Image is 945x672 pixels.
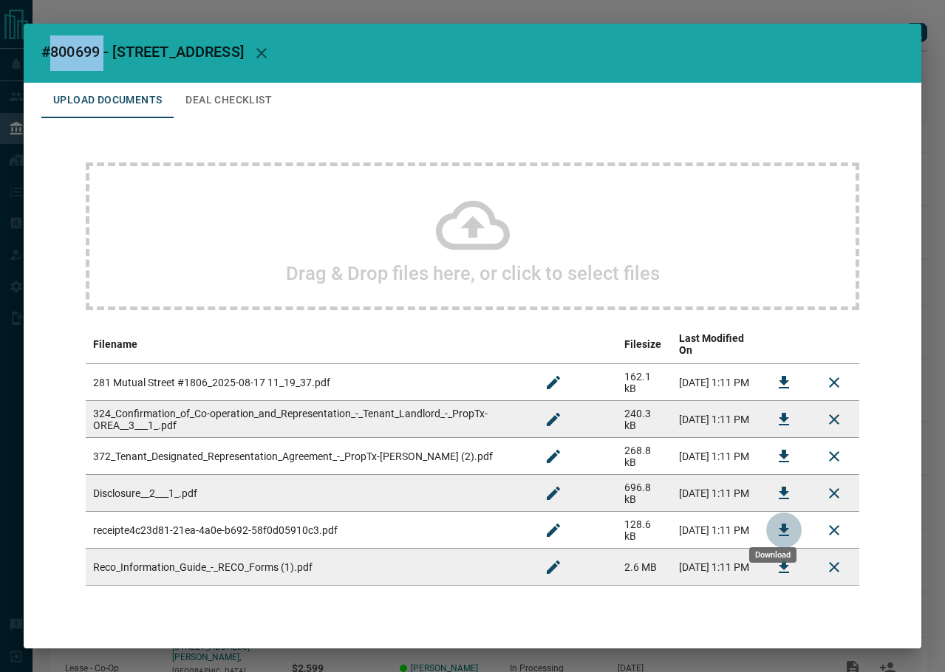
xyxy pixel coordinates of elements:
button: Remove File [816,512,852,548]
span: #800699 - [STREET_ADDRESS] [41,43,244,61]
td: 372_Tenant_Designated_Representation_Agreement_-_PropTx-[PERSON_NAME] (2).pdf [86,438,528,475]
button: Download [766,439,802,474]
td: [DATE] 1:11 PM [672,438,759,475]
button: Rename [536,476,571,511]
div: Drag & Drop files here, or click to select files [86,162,859,310]
button: Remove File [816,402,852,437]
td: Disclosure__2___1_.pdf [86,475,528,512]
td: [DATE] 1:11 PM [672,364,759,401]
th: download action column [759,325,809,364]
td: 240.3 kB [617,401,672,438]
button: Download [766,476,802,511]
td: [DATE] 1:11 PM [672,401,759,438]
button: Download [766,512,802,548]
td: 2.6 MB [617,549,672,586]
button: Rename [536,365,571,400]
button: Remove File [816,476,852,511]
td: 128.6 kB [617,512,672,549]
button: Remove File [816,365,852,400]
div: Download [749,547,796,563]
button: Remove File [816,439,852,474]
button: Download [766,402,802,437]
h2: Drag & Drop files here, or click to select files [286,262,660,284]
button: Download [766,549,802,585]
th: Filesize [617,325,672,364]
button: Rename [536,439,571,474]
td: 696.8 kB [617,475,672,512]
button: Download [766,365,802,400]
td: [DATE] 1:11 PM [672,512,759,549]
button: Rename [536,402,571,437]
td: [DATE] 1:11 PM [672,475,759,512]
button: Deal Checklist [174,83,284,118]
td: 162.1 kB [617,364,672,401]
th: edit column [528,325,617,364]
td: [DATE] 1:11 PM [672,549,759,586]
td: 324_Confirmation_of_Co-operation_and_Representation_-_Tenant_Landlord_-_PropTx-OREA__3___1_.pdf [86,401,528,438]
td: Reco_Information_Guide_-_RECO_Forms (1).pdf [86,549,528,586]
td: 268.8 kB [617,438,672,475]
button: Rename [536,549,571,585]
button: Rename [536,512,571,548]
td: receipte4c23d81-21ea-4a0e-b692-58f0d05910c3.pdf [86,512,528,549]
th: delete file action column [809,325,859,364]
button: Upload Documents [41,83,174,118]
button: Remove File [816,549,852,585]
td: 281 Mutual Street #1806_2025-08-17 11_19_37.pdf [86,364,528,401]
th: Last Modified On [672,325,759,364]
th: Filename [86,325,528,364]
